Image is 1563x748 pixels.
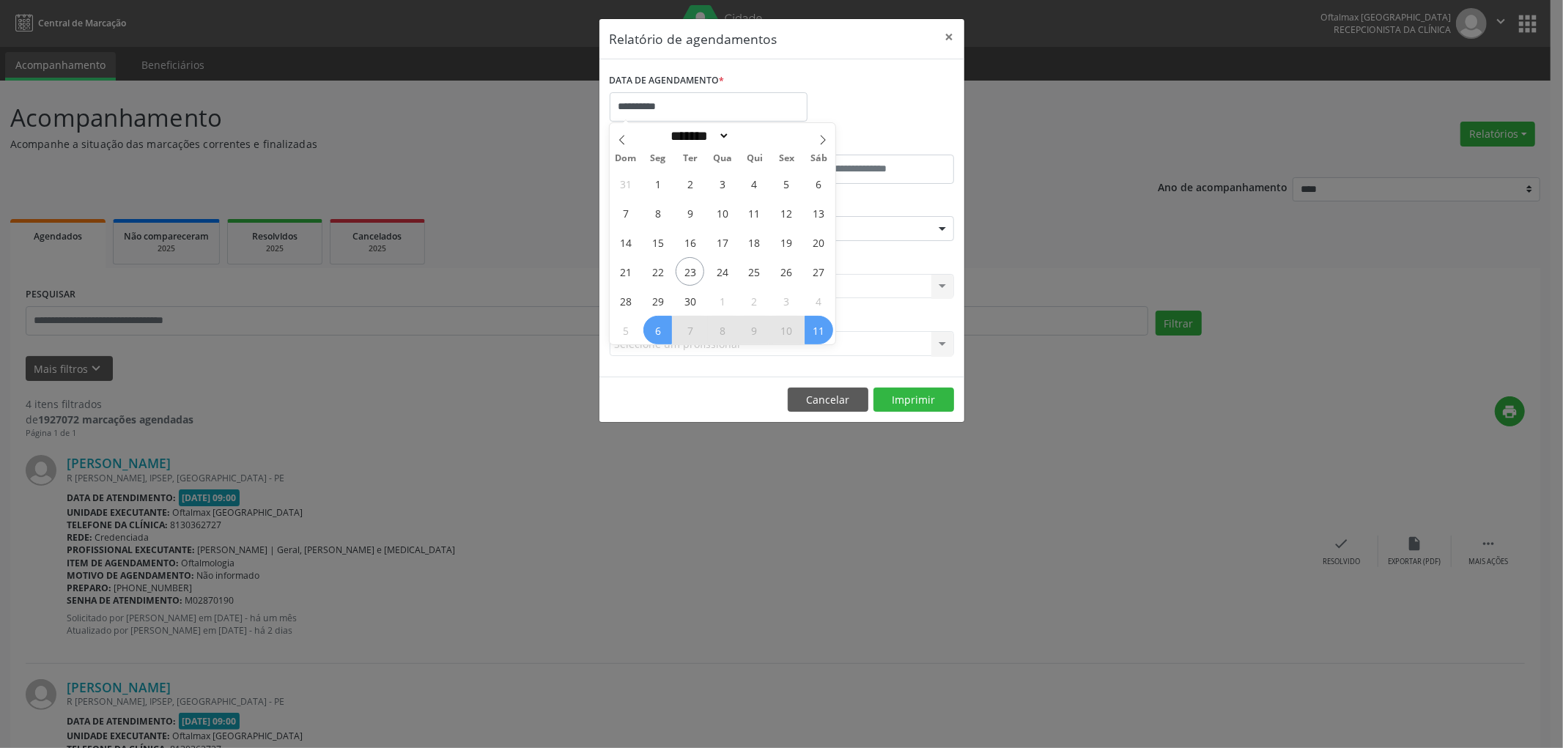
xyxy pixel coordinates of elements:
[805,286,833,315] span: Outubro 4, 2025
[708,257,736,286] span: Setembro 24, 2025
[676,257,704,286] span: Setembro 23, 2025
[643,316,672,344] span: Outubro 6, 2025
[772,286,801,315] span: Outubro 3, 2025
[708,286,736,315] span: Outubro 1, 2025
[708,228,736,256] span: Setembro 17, 2025
[643,199,672,227] span: Setembro 8, 2025
[803,154,835,163] span: Sáb
[610,154,642,163] span: Dom
[643,169,672,198] span: Setembro 1, 2025
[772,257,801,286] span: Setembro 26, 2025
[740,286,769,315] span: Outubro 2, 2025
[708,316,736,344] span: Outubro 8, 2025
[805,316,833,344] span: Outubro 11, 2025
[739,154,771,163] span: Qui
[643,286,672,315] span: Setembro 29, 2025
[611,228,640,256] span: Setembro 14, 2025
[771,154,803,163] span: Sex
[611,169,640,198] span: Agosto 31, 2025
[805,257,833,286] span: Setembro 27, 2025
[643,257,672,286] span: Setembro 22, 2025
[772,199,801,227] span: Setembro 12, 2025
[772,228,801,256] span: Setembro 19, 2025
[610,29,777,48] h5: Relatório de agendamentos
[805,169,833,198] span: Setembro 6, 2025
[730,128,778,144] input: Year
[772,316,801,344] span: Outubro 10, 2025
[873,388,954,412] button: Imprimir
[610,70,725,92] label: DATA DE AGENDAMENTO
[788,388,868,412] button: Cancelar
[740,169,769,198] span: Setembro 4, 2025
[611,286,640,315] span: Setembro 28, 2025
[611,199,640,227] span: Setembro 7, 2025
[642,154,674,163] span: Seg
[674,154,706,163] span: Ter
[676,199,704,227] span: Setembro 9, 2025
[676,316,704,344] span: Outubro 7, 2025
[740,228,769,256] span: Setembro 18, 2025
[708,169,736,198] span: Setembro 3, 2025
[740,199,769,227] span: Setembro 11, 2025
[611,257,640,286] span: Setembro 21, 2025
[805,199,833,227] span: Setembro 13, 2025
[935,19,964,55] button: Close
[740,316,769,344] span: Outubro 9, 2025
[706,154,739,163] span: Qua
[643,228,672,256] span: Setembro 15, 2025
[611,316,640,344] span: Outubro 5, 2025
[676,228,704,256] span: Setembro 16, 2025
[786,132,954,155] label: ATÉ
[740,257,769,286] span: Setembro 25, 2025
[772,169,801,198] span: Setembro 5, 2025
[676,169,704,198] span: Setembro 2, 2025
[805,228,833,256] span: Setembro 20, 2025
[708,199,736,227] span: Setembro 10, 2025
[676,286,704,315] span: Setembro 30, 2025
[666,128,731,144] select: Month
